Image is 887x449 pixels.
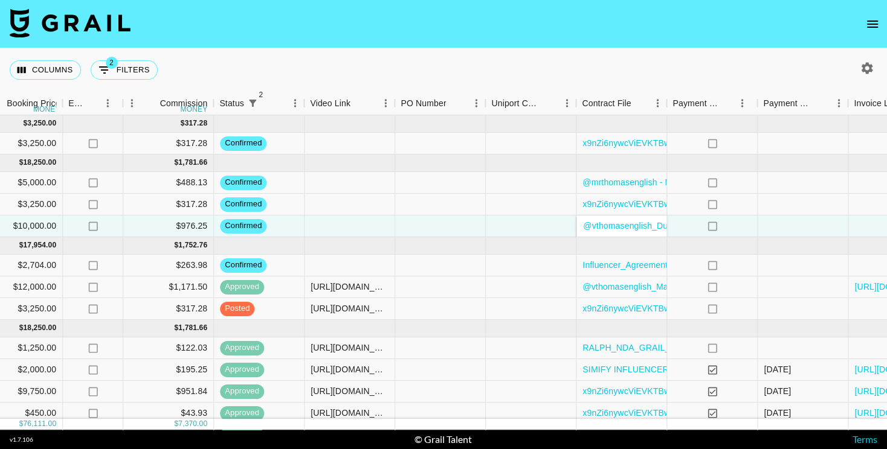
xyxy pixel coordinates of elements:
[174,158,178,168] div: $
[311,407,389,419] div: https://www.tiktok.com/@canadiantravelgal/video/7545986027614227730
[174,240,178,250] div: $
[23,419,56,429] div: 76,111.00
[491,92,541,115] div: Uniport Contact Email
[764,385,791,397] div: 9/28/2025
[220,386,264,397] span: approved
[181,118,185,129] div: $
[123,359,214,381] div: $195.25
[485,92,576,115] div: Uniport Contact Email
[414,433,472,445] div: © Grail Talent
[764,407,791,419] div: 10/2/2025
[7,92,60,115] div: Booking Price
[764,363,791,375] div: 10/2/2025
[582,92,631,115] div: Contract File
[648,94,666,112] button: Menu
[311,281,389,293] div: https://www.instagram.com/reel/DPSJcmMDYn8/?igsh=b2J5ZjJxY2lrZDFw
[244,95,261,112] button: Show filters
[255,89,267,101] span: 2
[123,337,214,359] div: $122.03
[220,260,266,271] span: confirmed
[395,92,485,115] div: PO Number
[220,364,264,375] span: approved
[311,342,389,354] div: https://www.tiktok.com/@nicolasandemiliano/video/7555662031165115703?lang=en
[123,403,214,424] div: $43.93
[582,259,813,271] a: Influencer_Agreement_ mrthomasenglish(2).docx (1) (1).pdf
[19,158,23,168] div: $
[376,94,395,112] button: Menu
[123,133,214,154] div: $317.28
[23,323,56,333] div: 18,250.00
[160,92,208,115] div: Commission
[27,118,56,129] div: 3,250.00
[311,363,389,375] div: https://www.tiktok.com/@canadiantravelgal/video/7548537554786700552
[311,302,389,314] div: https://www.instagram.com/p/DPzOUXwktv3/?hl=en
[143,95,160,112] button: Sort
[350,95,367,112] button: Sort
[178,419,207,429] div: 7,370.00
[220,281,264,293] span: approved
[582,363,860,375] a: SIMIFY INFLUENCER CONTRACT MAY- @canadiantravelgal (1) (1).pdf
[220,138,266,149] span: confirmed
[286,94,304,112] button: Menu
[576,92,666,115] div: Contract File
[220,199,266,210] span: confirmed
[23,158,56,168] div: 18,250.00
[19,323,23,333] div: $
[178,240,207,250] div: 1,752.76
[10,60,81,80] button: Select columns
[733,94,751,112] button: Menu
[123,94,141,112] button: Menu
[673,92,720,115] div: Payment Sent
[582,342,721,354] a: RALPH_NDA_GRAIL_09_17 (1).pdf
[219,92,244,115] div: Status
[123,172,214,194] div: $488.13
[720,95,737,112] button: Sort
[181,106,208,113] div: money
[91,60,158,80] button: Show filters
[123,381,214,403] div: $951.84
[558,94,576,112] button: Menu
[10,8,131,37] img: Grail Talent
[757,92,848,115] div: Payment Sent Date
[123,215,214,237] div: $976.25
[174,323,178,333] div: $
[244,95,261,112] div: 2 active filters
[304,92,395,115] div: Video Link
[62,92,123,115] div: Expenses: Remove Commission?
[184,118,207,129] div: 317.28
[19,240,23,250] div: $
[310,92,350,115] div: Video Link
[123,255,214,276] div: $263.98
[261,95,278,112] button: Sort
[98,94,117,112] button: Menu
[763,92,813,115] div: Payment Sent Date
[106,57,118,69] span: 2
[23,240,56,250] div: 17,954.00
[174,419,178,429] div: $
[853,433,877,445] a: Terms
[220,177,266,188] span: confirmed
[401,92,446,115] div: PO Number
[33,106,60,113] div: money
[213,92,304,115] div: Status
[830,94,848,112] button: Menu
[123,298,214,320] div: $317.28
[10,436,33,444] div: v 1.7.106
[447,95,463,112] button: Sort
[582,281,879,293] a: @vthomasenglish_Mattel_WMT 80th Campaign_Creator Agreement.docx.pdf
[813,95,830,112] button: Sort
[311,385,389,397] div: https://www.instagram.com/reel/DOolBIOEs87/?igsh=MTQ1MGE3Y2pkMThhag==
[23,118,27,129] div: $
[178,158,207,168] div: 1,781.66
[860,12,885,36] button: open drawer
[467,94,485,112] button: Menu
[220,303,254,314] span: posted
[220,407,264,419] span: approved
[123,194,214,215] div: $317.28
[19,419,23,429] div: $
[666,92,757,115] div: Payment Sent
[220,342,264,354] span: approved
[123,276,214,298] div: $1,171.50
[178,323,207,333] div: 1,781.66
[85,95,102,112] button: Sort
